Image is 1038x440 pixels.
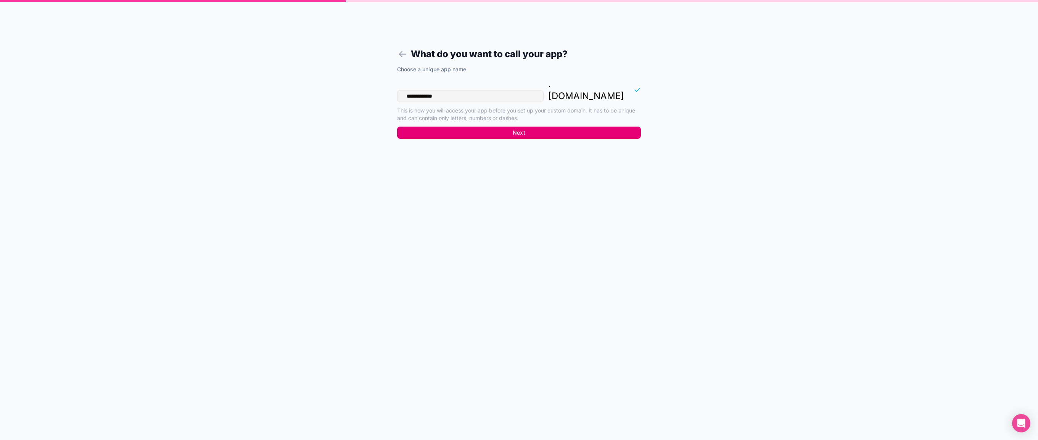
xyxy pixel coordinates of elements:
p: . [DOMAIN_NAME] [548,78,624,102]
label: Choose a unique app name [397,66,466,73]
button: Next [397,127,641,139]
h1: What do you want to call your app? [397,47,641,61]
p: This is how you will access your app before you set up your custom domain. It has to be unique an... [397,107,641,122]
div: Open Intercom Messenger [1012,414,1030,432]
